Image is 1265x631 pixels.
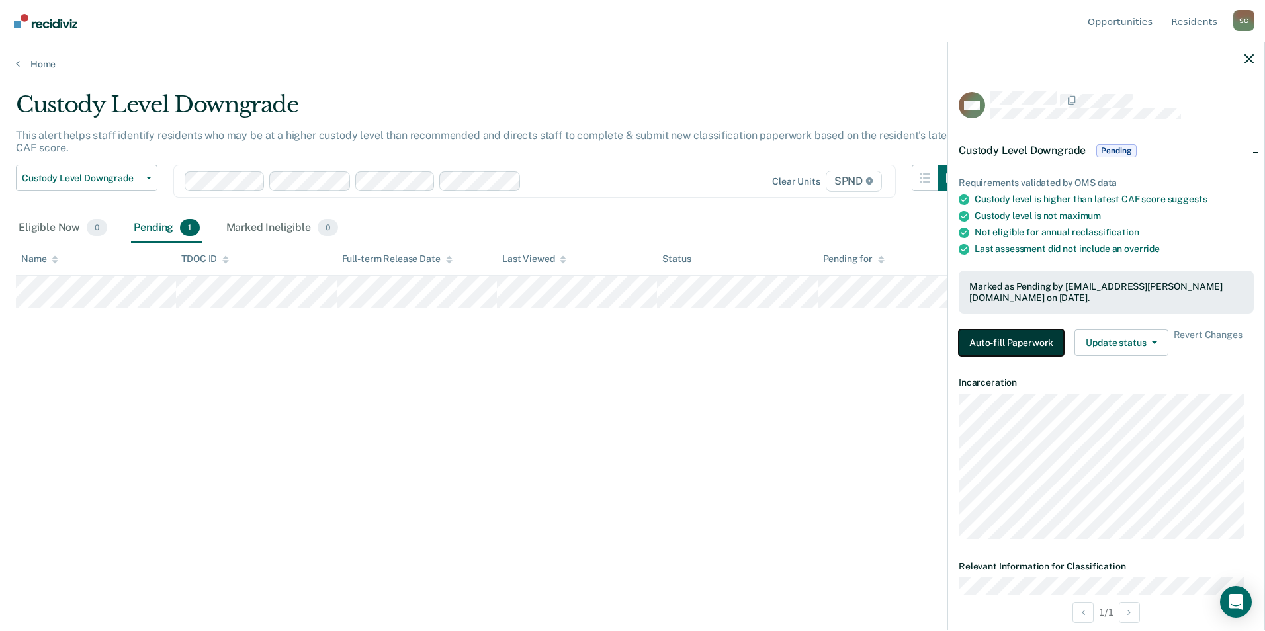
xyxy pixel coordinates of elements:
[502,253,566,265] div: Last Viewed
[224,214,341,243] div: Marked Ineligible
[14,14,77,28] img: Recidiviz
[181,253,229,265] div: TDOC ID
[959,177,1254,189] div: Requirements validated by OMS data
[180,219,199,236] span: 1
[1220,586,1252,618] div: Open Intercom Messenger
[342,253,453,265] div: Full-term Release Date
[1072,227,1139,237] span: reclassification
[959,144,1086,157] span: Custody Level Downgrade
[1233,10,1254,31] button: Profile dropdown button
[975,227,1254,238] div: Not eligible for annual
[826,171,882,192] span: SPND
[959,561,1254,572] dt: Relevant Information for Classification
[959,329,1064,356] button: Auto-fill Paperwork
[948,595,1264,630] div: 1 / 1
[1096,144,1136,157] span: Pending
[1072,602,1094,623] button: Previous Opportunity
[1074,329,1168,356] button: Update status
[87,219,107,236] span: 0
[823,253,885,265] div: Pending for
[16,58,1249,70] a: Home
[16,214,110,243] div: Eligible Now
[318,219,338,236] span: 0
[16,91,965,129] div: Custody Level Downgrade
[975,210,1254,222] div: Custody level is not
[969,281,1243,304] div: Marked as Pending by [EMAIL_ADDRESS][PERSON_NAME][DOMAIN_NAME] on [DATE].
[16,129,956,154] p: This alert helps staff identify residents who may be at a higher custody level than recommended a...
[1059,210,1101,221] span: maximum
[1174,329,1243,356] span: Revert Changes
[1119,602,1140,623] button: Next Opportunity
[1168,194,1207,204] span: suggests
[1124,243,1160,254] span: override
[662,253,691,265] div: Status
[975,243,1254,255] div: Last assessment did not include an
[22,173,141,184] span: Custody Level Downgrade
[131,214,202,243] div: Pending
[772,176,820,187] div: Clear units
[21,253,58,265] div: Name
[959,377,1254,388] dt: Incarceration
[975,194,1254,205] div: Custody level is higher than latest CAF score
[948,130,1264,172] div: Custody Level DowngradePending
[1233,10,1254,31] div: S G
[959,329,1069,356] a: Navigate to form link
